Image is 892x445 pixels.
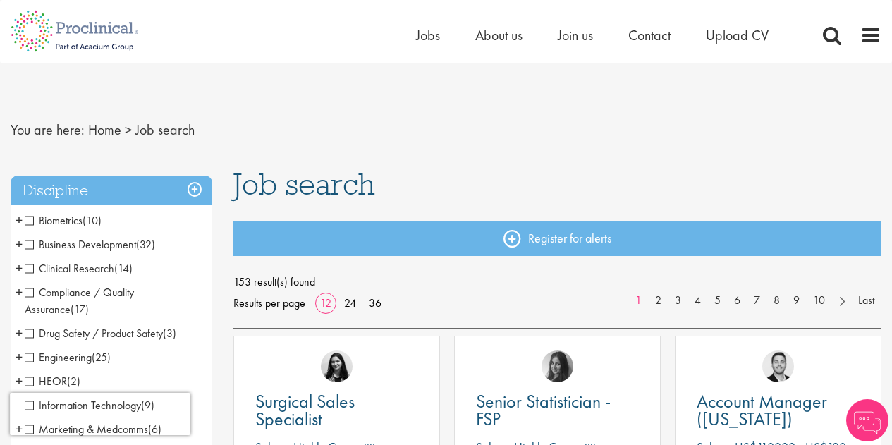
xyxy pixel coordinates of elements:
[25,261,114,276] span: Clinical Research
[25,285,134,317] span: Compliance / Quality Assurance
[16,233,23,255] span: +
[233,293,305,314] span: Results per page
[83,213,102,228] span: (10)
[88,121,121,139] a: breadcrumb link
[648,293,668,309] a: 2
[16,281,23,303] span: +
[766,293,787,309] a: 8
[71,302,89,317] span: (17)
[476,389,611,431] span: Senior Statistician - FSP
[114,261,133,276] span: (14)
[25,374,67,389] span: HEOR
[16,346,23,367] span: +
[416,26,440,44] a: Jobs
[786,293,807,309] a: 9
[364,295,386,310] a: 36
[707,293,728,309] a: 5
[697,393,860,428] a: Account Manager ([US_STATE])
[315,295,336,310] a: 12
[25,213,102,228] span: Biometrics
[10,393,190,435] iframe: reCAPTCHA
[135,121,195,139] span: Job search
[25,326,163,341] span: Drug Safety / Product Safety
[25,213,83,228] span: Biometrics
[697,389,827,431] span: Account Manager ([US_STATE])
[851,293,881,309] a: Last
[16,209,23,231] span: +
[806,293,832,309] a: 10
[339,295,361,310] a: 24
[25,237,155,252] span: Business Development
[11,176,212,206] h3: Discipline
[762,350,794,382] img: Parker Jensen
[25,350,92,365] span: Engineering
[255,389,355,431] span: Surgical Sales Specialist
[25,326,176,341] span: Drug Safety / Product Safety
[163,326,176,341] span: (3)
[233,221,881,256] a: Register for alerts
[321,350,353,382] img: Indre Stankeviciute
[16,257,23,279] span: +
[92,350,111,365] span: (25)
[67,374,80,389] span: (2)
[706,26,769,44] a: Upload CV
[25,261,133,276] span: Clinical Research
[25,237,136,252] span: Business Development
[475,26,523,44] a: About us
[16,370,23,391] span: +
[233,272,881,293] span: 153 result(s) found
[25,350,111,365] span: Engineering
[16,322,23,343] span: +
[727,293,747,309] a: 6
[668,293,688,309] a: 3
[25,374,80,389] span: HEOR
[255,393,418,428] a: Surgical Sales Specialist
[11,121,85,139] span: You are here:
[233,165,375,203] span: Job search
[846,399,888,441] img: Chatbot
[747,293,767,309] a: 7
[542,350,573,382] img: Heidi Hennigan
[628,26,671,44] a: Contact
[628,293,649,309] a: 1
[558,26,593,44] a: Join us
[136,237,155,252] span: (32)
[476,393,639,428] a: Senior Statistician - FSP
[688,293,708,309] a: 4
[125,121,132,139] span: >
